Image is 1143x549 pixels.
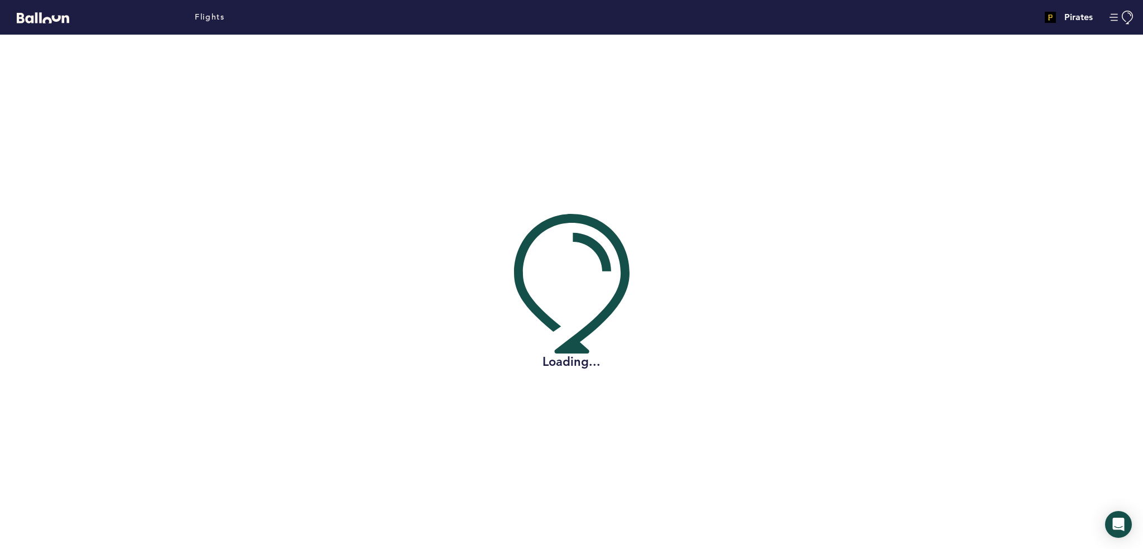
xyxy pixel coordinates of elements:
button: Manage Account [1110,11,1135,25]
svg: Balloon [17,12,69,23]
h2: Loading... [514,354,630,370]
a: Balloon [8,11,69,23]
a: Flights [195,11,224,23]
h4: Pirates [1064,11,1093,24]
div: Open Intercom Messenger [1105,511,1132,538]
